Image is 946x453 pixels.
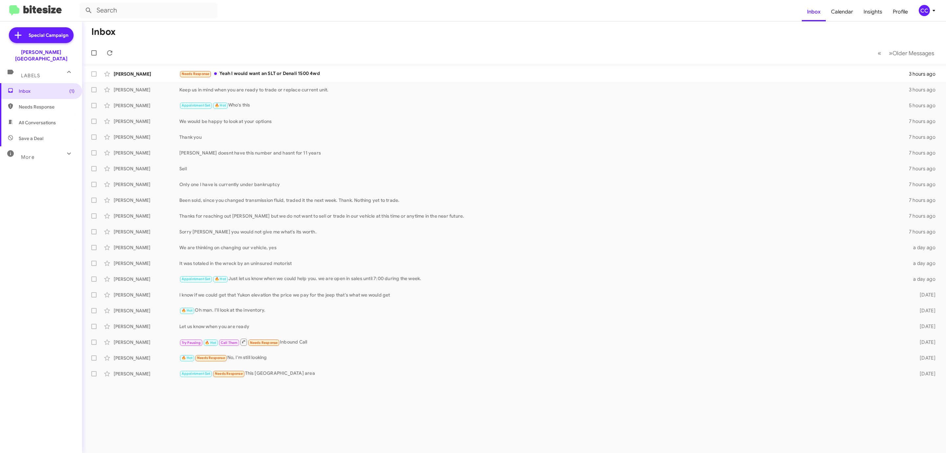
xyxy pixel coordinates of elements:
[906,165,941,172] div: 7 hours ago
[885,46,938,60] button: Next
[179,370,906,377] div: This [GEOGRAPHIC_DATA] area
[906,244,941,251] div: a day ago
[114,118,179,125] div: [PERSON_NAME]
[197,356,225,360] span: Needs Response
[114,323,179,330] div: [PERSON_NAME]
[179,228,906,235] div: Sorry [PERSON_NAME] you would not give me what's its worth.
[919,5,930,16] div: CC
[906,118,941,125] div: 7 hours ago
[114,276,179,282] div: [PERSON_NAME]
[179,118,906,125] div: We would be happy to look at your options
[906,71,941,77] div: 3 hours ago
[215,277,226,281] span: 🔥 Hot
[179,338,906,346] div: Inbound Call
[179,86,906,93] div: Keep us in mind when you are ready to trade or replace current unit.
[114,355,179,361] div: [PERSON_NAME]
[179,244,906,251] div: We are thinking on changing our vehicle, yes
[19,119,56,126] span: All Conversations
[21,73,40,79] span: Labels
[221,341,238,345] span: Call Them
[182,371,211,376] span: Appointment Set
[179,181,906,188] div: Only one I have is currently under bankruptcy
[179,275,906,283] div: Just let us know when we could help you. we are open in sales until 7:00 during the week.
[114,307,179,314] div: [PERSON_NAME]
[892,50,934,57] span: Older Messages
[79,3,217,18] input: Search
[179,134,906,140] div: Thank you
[179,354,906,362] div: No, I'm still looking
[114,213,179,219] div: [PERSON_NAME]
[114,339,179,346] div: [PERSON_NAME]
[906,150,941,156] div: 7 hours ago
[114,165,179,172] div: [PERSON_NAME]
[913,5,939,16] button: CC
[182,277,211,281] span: Appointment Set
[906,197,941,203] div: 7 hours ago
[215,103,226,107] span: 🔥 Hot
[19,88,75,94] span: Inbox
[29,32,68,38] span: Special Campaign
[179,213,906,219] div: Thanks for reaching out [PERSON_NAME] but we do not want to sell or trade in our vehicle at this ...
[114,150,179,156] div: [PERSON_NAME]
[91,27,116,37] h1: Inbox
[888,2,913,21] a: Profile
[906,228,941,235] div: 7 hours ago
[906,323,941,330] div: [DATE]
[114,134,179,140] div: [PERSON_NAME]
[179,260,906,267] div: It was totaled in the wreck by an uninsured motorist
[114,102,179,109] div: [PERSON_NAME]
[179,197,906,203] div: Been sold, since you changed transmission fluid, traded it the next week. Thank. Nothing yet to t...
[874,46,938,60] nav: Page navigation example
[205,341,216,345] span: 🔥 Hot
[906,355,941,361] div: [DATE]
[889,49,892,57] span: »
[21,154,34,160] span: More
[802,2,826,21] a: Inbox
[906,370,941,377] div: [DATE]
[179,70,906,78] div: Yeah I would want an SLT or Denali 1500 4wd
[114,197,179,203] div: [PERSON_NAME]
[858,2,888,21] a: Insights
[182,356,193,360] span: 🔥 Hot
[179,323,906,330] div: Let us know when you are ready
[906,292,941,298] div: [DATE]
[179,307,906,314] div: Oh man. I'll look at the inventory.
[179,102,906,109] div: Who's this
[69,88,75,94] span: (1)
[179,292,906,298] div: I know if we could get that Yukon elevation the price we pay for the jeep that's what we would get
[19,104,75,110] span: Needs Response
[179,150,906,156] div: [PERSON_NAME] doesnt have this number and hasnt for 11 years
[906,260,941,267] div: a day ago
[19,135,43,142] span: Save a Deal
[906,102,941,109] div: 5 hours ago
[114,228,179,235] div: [PERSON_NAME]
[874,46,885,60] button: Previous
[906,86,941,93] div: 3 hours ago
[114,260,179,267] div: [PERSON_NAME]
[114,71,179,77] div: [PERSON_NAME]
[179,165,906,172] div: Sell
[114,370,179,377] div: [PERSON_NAME]
[906,307,941,314] div: [DATE]
[114,86,179,93] div: [PERSON_NAME]
[9,27,74,43] a: Special Campaign
[906,134,941,140] div: 7 hours ago
[114,244,179,251] div: [PERSON_NAME]
[182,341,201,345] span: Try Pausing
[182,72,210,76] span: Needs Response
[826,2,858,21] a: Calendar
[250,341,278,345] span: Needs Response
[906,213,941,219] div: 7 hours ago
[215,371,243,376] span: Needs Response
[182,103,211,107] span: Appointment Set
[878,49,881,57] span: «
[114,292,179,298] div: [PERSON_NAME]
[906,276,941,282] div: a day ago
[906,181,941,188] div: 7 hours ago
[182,308,193,313] span: 🔥 Hot
[906,339,941,346] div: [DATE]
